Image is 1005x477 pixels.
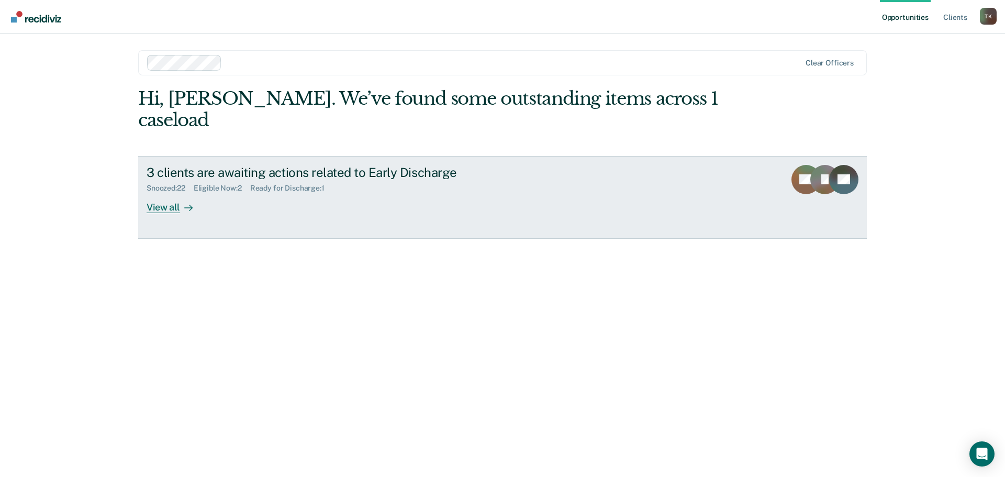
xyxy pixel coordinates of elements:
[194,184,250,193] div: Eligible Now : 2
[147,184,194,193] div: Snoozed : 22
[980,8,997,25] div: T K
[11,11,61,23] img: Recidiviz
[980,8,997,25] button: Profile dropdown button
[147,193,205,213] div: View all
[806,59,854,68] div: Clear officers
[147,165,514,180] div: 3 clients are awaiting actions related to Early Discharge
[969,441,995,467] div: Open Intercom Messenger
[138,88,721,131] div: Hi, [PERSON_NAME]. We’ve found some outstanding items across 1 caseload
[138,156,867,239] a: 3 clients are awaiting actions related to Early DischargeSnoozed:22Eligible Now:2Ready for Discha...
[250,184,333,193] div: Ready for Discharge : 1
